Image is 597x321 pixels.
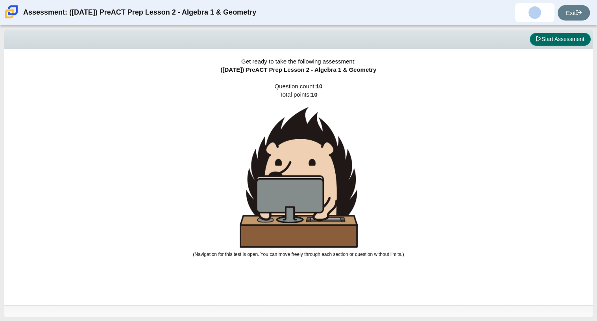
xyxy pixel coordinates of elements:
span: Question count: Total points: [193,83,404,257]
img: Carmen School of Science & Technology [3,4,20,20]
img: hedgehog-behind-computer-large.png [240,107,358,248]
button: Start Assessment [530,33,591,46]
b: 10 [311,91,318,98]
div: Assessment: ([DATE]) PreACT Prep Lesson 2 - Algebra 1 & Geometry [23,3,256,22]
span: Get ready to take the following assessment: [241,58,356,65]
small: (Navigation for this test is open. You can move freely through each section or question without l... [193,252,404,257]
span: ([DATE]) PreACT Prep Lesson 2 - Algebra 1 & Geometry [221,66,377,73]
b: 10 [316,83,323,90]
a: Carmen School of Science & Technology [3,15,20,21]
a: Exit [558,5,590,21]
img: ashley.gonzalezdor.n4RDrN [529,6,541,19]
